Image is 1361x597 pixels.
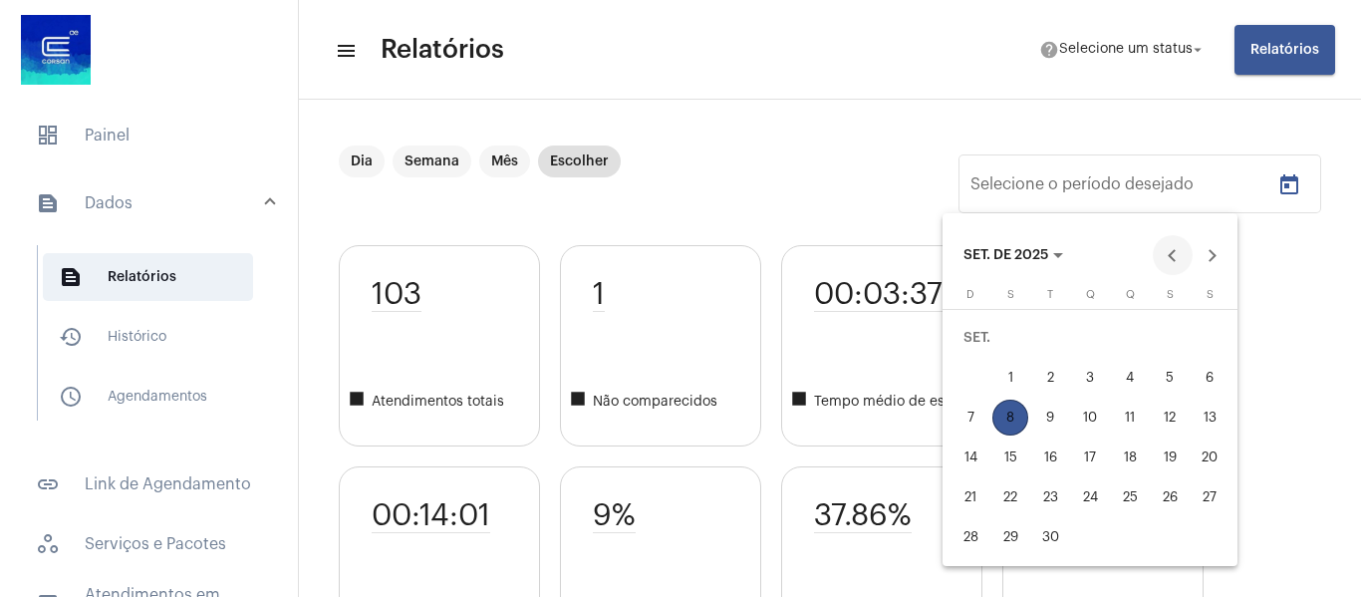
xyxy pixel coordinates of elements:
[1190,438,1229,477] button: 20 de setembro de 2025
[951,438,990,477] button: 14 de setembro de 2025
[1193,235,1232,275] button: Next month
[951,517,990,557] button: 28 de setembro de 2025
[1110,398,1150,438] button: 11 de setembro de 2025
[951,398,990,438] button: 7 de setembro de 2025
[990,438,1030,477] button: 15 de setembro de 2025
[1112,360,1148,396] div: 4
[1072,360,1108,396] div: 3
[990,477,1030,517] button: 22 de setembro de 2025
[1152,360,1188,396] div: 5
[1192,440,1227,475] div: 20
[953,479,988,515] div: 21
[1152,479,1188,515] div: 26
[1150,358,1190,398] button: 5 de setembro de 2025
[992,479,1028,515] div: 22
[1192,360,1227,396] div: 6
[1112,440,1148,475] div: 18
[1207,289,1214,300] span: S
[951,477,990,517] button: 21 de setembro de 2025
[1032,440,1068,475] div: 16
[992,400,1028,436] div: 8
[953,519,988,555] div: 28
[1192,479,1227,515] div: 27
[1072,479,1108,515] div: 24
[1152,440,1188,475] div: 19
[1030,477,1070,517] button: 23 de setembro de 2025
[1167,289,1174,300] span: S
[1070,438,1110,477] button: 17 de setembro de 2025
[1150,438,1190,477] button: 19 de setembro de 2025
[1032,400,1068,436] div: 9
[1086,289,1095,300] span: Q
[951,318,1229,358] td: SET.
[1070,398,1110,438] button: 10 de setembro de 2025
[990,358,1030,398] button: 1 de setembro de 2025
[1190,477,1229,517] button: 27 de setembro de 2025
[1070,358,1110,398] button: 3 de setembro de 2025
[1192,400,1227,436] div: 13
[1032,519,1068,555] div: 30
[1070,477,1110,517] button: 24 de setembro de 2025
[1110,477,1150,517] button: 25 de setembro de 2025
[1112,400,1148,436] div: 11
[992,519,1028,555] div: 29
[1110,438,1150,477] button: 18 de setembro de 2025
[1032,360,1068,396] div: 2
[1150,477,1190,517] button: 26 de setembro de 2025
[1072,400,1108,436] div: 10
[963,248,1048,262] span: SET. DE 2025
[1152,400,1188,436] div: 12
[948,235,1079,275] button: Choose month and year
[1072,440,1108,475] div: 17
[1126,289,1135,300] span: Q
[1030,358,1070,398] button: 2 de setembro de 2025
[1153,235,1193,275] button: Previous month
[1110,358,1150,398] button: 4 de setembro de 2025
[1190,358,1229,398] button: 6 de setembro de 2025
[1047,289,1053,300] span: T
[1030,398,1070,438] button: 9 de setembro de 2025
[1112,479,1148,515] div: 25
[1030,517,1070,557] button: 30 de setembro de 2025
[1150,398,1190,438] button: 12 de setembro de 2025
[992,360,1028,396] div: 1
[1190,398,1229,438] button: 13 de setembro de 2025
[990,398,1030,438] button: 8 de setembro de 2025
[1032,479,1068,515] div: 23
[953,440,988,475] div: 14
[992,440,1028,475] div: 15
[1030,438,1070,477] button: 16 de setembro de 2025
[1007,289,1014,300] span: S
[990,517,1030,557] button: 29 de setembro de 2025
[966,289,974,300] span: D
[953,400,988,436] div: 7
